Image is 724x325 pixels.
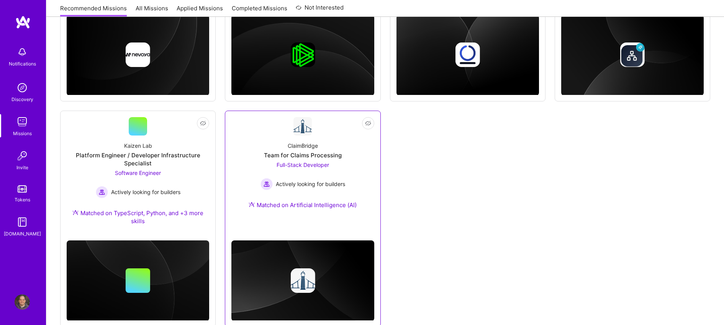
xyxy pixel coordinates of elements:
[67,240,209,321] img: cover
[296,3,344,17] a: Not Interested
[9,60,36,68] div: Notifications
[15,80,30,95] img: discovery
[67,151,209,167] div: Platform Engineer / Developer Infrastructure Specialist
[115,170,161,176] span: Software Engineer
[11,95,33,103] div: Discovery
[4,230,41,238] div: [DOMAIN_NAME]
[264,151,342,159] div: Team for Claims Processing
[249,201,255,207] img: Ateam Purple Icon
[15,114,30,129] img: teamwork
[96,186,108,198] img: Actively looking for builders
[15,44,30,60] img: bell
[276,180,345,188] span: Actively looking for builders
[16,163,28,171] div: Invite
[455,42,480,67] img: Company logo
[260,178,273,190] img: Actively looking for builders
[15,196,30,204] div: Tokens
[232,4,287,17] a: Completed Missions
[126,42,150,67] img: Company logo
[111,188,180,196] span: Actively looking for builders
[290,268,315,293] img: Company logo
[365,120,371,126] i: icon EyeClosed
[620,42,645,67] img: Company logo
[15,148,30,163] img: Invite
[72,209,79,216] img: Ateam Purple Icon
[15,15,31,29] img: logo
[67,209,209,225] div: Matched on TypeScript, Python, and +3 more skills
[200,120,206,126] i: icon EyeClosed
[13,129,32,137] div: Missions
[249,201,357,209] div: Matched on Artificial Intelligence (AI)
[124,142,152,150] div: Kaizen Lab
[293,117,312,136] img: Company Logo
[290,42,315,67] img: Company logo
[15,294,30,310] img: User Avatar
[15,214,30,230] img: guide book
[13,294,32,310] a: User Avatar
[67,117,209,234] a: Kaizen LabPlatform Engineer / Developer Infrastructure SpecialistSoftware Engineer Actively looki...
[136,4,168,17] a: All Missions
[277,162,329,168] span: Full-Stack Developer
[288,142,318,150] div: ClaimBridge
[177,4,223,17] a: Applied Missions
[18,185,27,193] img: tokens
[231,117,374,218] a: Company LogoClaimBridgeTeam for Claims ProcessingFull-Stack Developer Actively looking for builde...
[60,4,127,17] a: Recommended Missions
[231,240,374,321] img: cover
